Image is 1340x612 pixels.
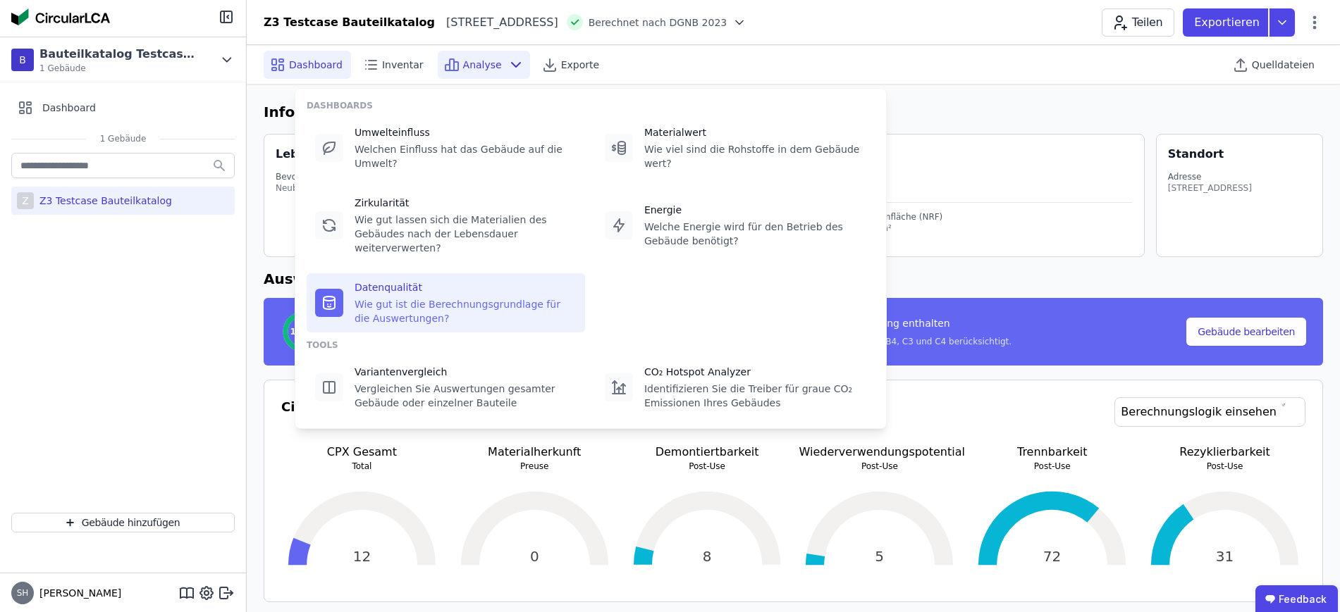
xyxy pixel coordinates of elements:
span: 1 Gebäude [39,63,202,74]
div: Zirkularität [355,196,577,210]
p: Exportieren [1194,14,1262,31]
div: Umwelteinfluss [355,125,577,139]
div: Z3 Testcase Bauteilkatalog [264,14,435,31]
div: TOOLS [307,339,875,351]
span: Berechnet nach DGNB 2023 [589,15,727,30]
div: Materialwert [644,125,866,139]
div: Vergleichen Sie Auswertungen gesamter Gebäude oder einzelner Bauteile [355,382,577,410]
div: Identifizieren Sie die Treiber für graue CO₂ Emissionen Ihres Gebäudes [644,382,866,410]
button: Teilen [1102,8,1174,37]
div: Z [17,192,34,209]
button: Gebäude hinzufügen [11,513,235,532]
span: Exporte [561,58,599,72]
span: [PERSON_NAME] [34,586,121,600]
div: Bauteilkatalog Testcase Z3 [39,46,202,63]
span: Dashboard [289,58,343,72]
div: Welche Energie wird für den Betrieb des Gebäude benötigt? [644,220,866,248]
div: B [11,49,34,71]
span: Dashboard [42,101,96,115]
div: Wie gut lassen sich die Materialien des Gebäudes nach der Lebensdauer weiterverwerten? [355,213,577,255]
span: Analyse [463,58,502,72]
div: Energie [644,203,866,217]
img: Concular [11,8,110,25]
span: Quelldateien [1252,58,1315,72]
div: DASHBOARDS [307,100,875,111]
span: Inventar [382,58,424,72]
div: Wie gut ist die Berechnungsgrundlage für die Auswertungen? [355,297,577,325]
div: Datenqualität [355,280,577,294]
div: Z3 Testcase Bauteilkatalog [34,194,172,208]
div: Welchen Einfluss hat das Gebäude auf die Umwelt? [355,142,577,170]
div: Wie viel sind die Rohstoffe in dem Gebäude wert? [644,142,866,170]
span: 1 Gebäude [86,133,161,144]
span: SH [17,589,29,597]
div: CO₂ Hotspot Analyzer [644,365,866,379]
div: Variantenvergleich [355,365,577,379]
div: [STREET_ADDRESS] [435,14,558,31]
